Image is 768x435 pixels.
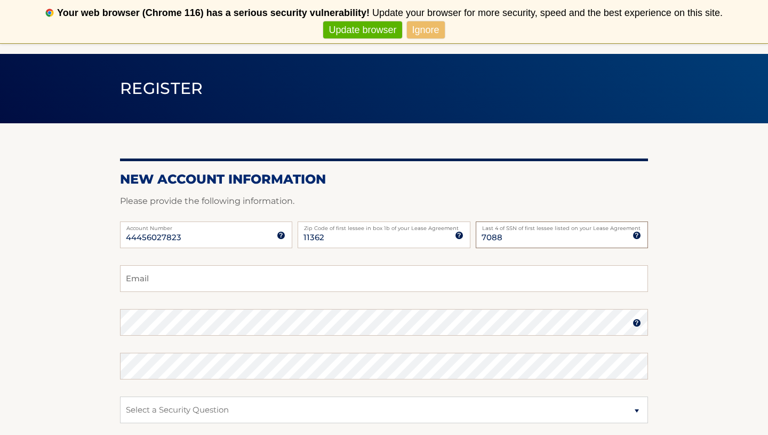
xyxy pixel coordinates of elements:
img: tooltip.svg [277,231,285,240]
label: Account Number [120,222,292,230]
input: SSN or EIN (last 4 digits only) [476,222,648,248]
img: tooltip.svg [455,231,463,240]
img: tooltip.svg [633,231,641,240]
h2: New Account Information [120,171,648,187]
span: Update your browser for more security, speed and the best experience on this site. [372,7,723,18]
span: Register [120,78,203,98]
img: tooltip.svg [633,319,641,327]
input: Zip Code [298,222,470,248]
input: Email [120,265,648,292]
input: Account Number [120,222,292,248]
p: Please provide the following information. [120,194,648,209]
label: Last 4 of SSN of first lessee listed on your Lease Agreement [476,222,648,230]
label: Zip Code of first lessee in box 1b of your Lease Agreement [298,222,470,230]
a: Ignore [407,21,445,39]
b: Your web browser (Chrome 116) has a serious security vulnerability! [57,7,370,18]
a: Update browser [323,21,402,39]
